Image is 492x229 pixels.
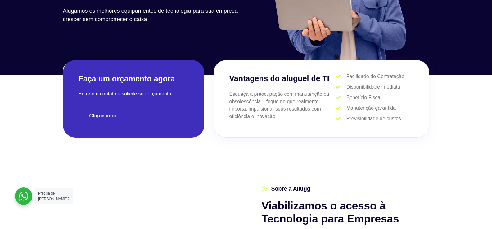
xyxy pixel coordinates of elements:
[270,185,310,193] span: Sobre a Allugg
[262,199,429,225] h2: Viabilizamos o acesso à Tecnologia para Empresas
[380,150,492,229] iframe: Chat Widget
[229,90,336,120] p: Esqueça a preocupação com manutenção ou obsolescência – foque no que realmente importa: impulsion...
[79,74,189,84] h2: Faça um orçamento agora
[345,115,401,122] span: Previsibilidade de custos
[63,7,243,24] p: Alugamos os melhores equipamentos de tecnologia para sua empresa crescer sem comprometer o caixa
[345,83,400,91] span: Disponibilidade imediata
[79,108,127,124] a: Clique aqui
[229,73,336,85] h3: Vantagens do aluguel de TI
[345,73,404,80] span: Facilidade de Contratação
[89,113,116,118] span: Clique aqui
[79,90,189,98] p: Entre em contato e solicite seu orçamento
[345,104,396,112] span: Manutenção garantida
[345,94,381,101] span: Benefício Fiscal
[38,191,69,201] span: Precisa de [PERSON_NAME]?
